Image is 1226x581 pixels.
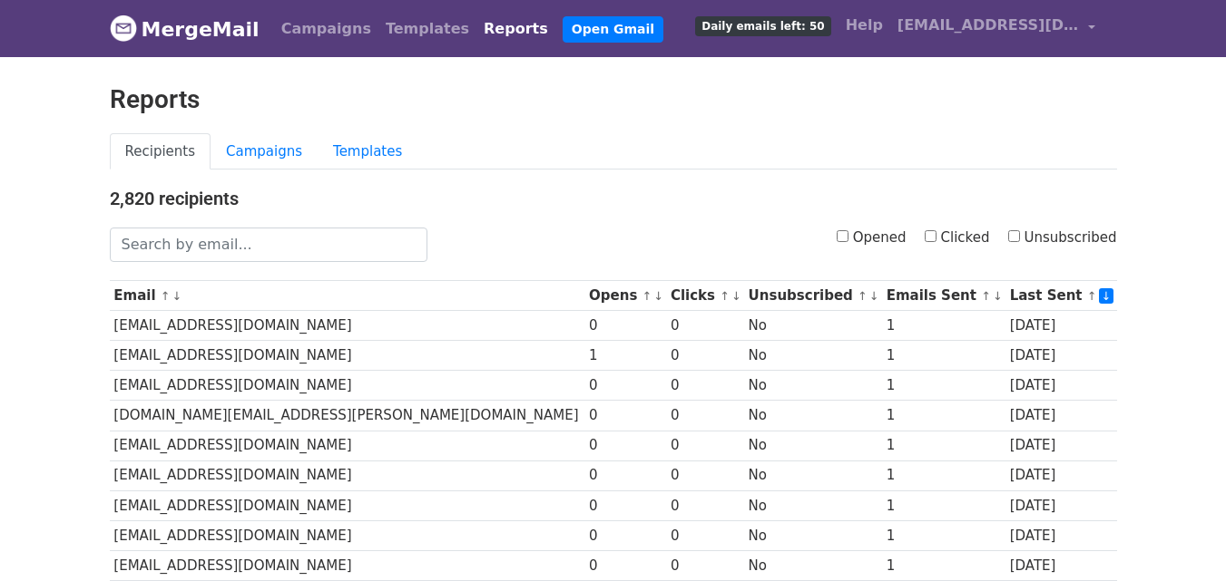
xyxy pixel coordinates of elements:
th: Email [110,281,585,311]
a: ↓ [1099,288,1114,304]
a: ↑ [720,289,730,303]
td: [EMAIL_ADDRESS][DOMAIN_NAME] [110,371,585,401]
a: [EMAIL_ADDRESS][DOMAIN_NAME] [890,7,1103,50]
td: [DOMAIN_NAME][EMAIL_ADDRESS][PERSON_NAME][DOMAIN_NAME] [110,401,585,431]
th: Clicks [666,281,744,311]
td: [EMAIL_ADDRESS][DOMAIN_NAME] [110,490,585,520]
td: No [744,311,882,341]
input: Clicked [925,230,937,242]
a: ↑ [1087,289,1097,303]
td: [DATE] [1005,431,1117,460]
td: No [744,341,882,371]
a: ↓ [731,289,741,303]
td: [EMAIL_ADDRESS][DOMAIN_NAME] [110,311,585,341]
a: ↓ [993,289,1003,303]
td: 0 [584,550,666,580]
td: 1 [882,311,1005,341]
td: 1 [584,341,666,371]
td: 1 [882,431,1005,460]
td: [EMAIL_ADDRESS][DOMAIN_NAME] [110,520,585,550]
td: [EMAIL_ADDRESS][DOMAIN_NAME] [110,431,585,460]
td: 1 [882,401,1005,431]
td: 0 [666,550,744,580]
a: ↑ [161,289,171,303]
td: 0 [584,520,666,550]
td: 0 [666,520,744,550]
a: Open Gmail [563,16,663,43]
td: 1 [882,520,1005,550]
img: MergeMail logo [110,15,137,42]
td: 0 [666,431,744,460]
td: [DATE] [1005,341,1117,371]
td: 1 [882,341,1005,371]
td: [DATE] [1005,401,1117,431]
label: Opened [837,228,907,248]
label: Unsubscribed [1008,228,1117,248]
th: Opens [584,281,666,311]
a: Campaigns [211,133,318,170]
a: Campaigns [274,11,378,47]
td: 1 [882,460,1005,490]
span: Daily emails left: 50 [695,16,830,36]
label: Clicked [925,228,990,248]
th: Unsubscribed [744,281,882,311]
td: 0 [584,371,666,401]
input: Opened [837,230,848,242]
td: 1 [882,371,1005,401]
td: No [744,460,882,490]
td: 0 [584,311,666,341]
a: ↑ [858,289,868,303]
a: Reports [476,11,555,47]
td: [EMAIL_ADDRESS][DOMAIN_NAME] [110,460,585,490]
h2: Reports [110,84,1117,115]
input: Search by email... [110,228,427,262]
th: Last Sent [1005,281,1117,311]
td: No [744,520,882,550]
td: No [744,371,882,401]
td: [EMAIL_ADDRESS][DOMAIN_NAME] [110,550,585,580]
span: [EMAIL_ADDRESS][DOMAIN_NAME] [897,15,1079,36]
a: ↓ [869,289,879,303]
td: 0 [584,401,666,431]
td: 0 [666,490,744,520]
td: 0 [584,431,666,460]
td: 1 [882,550,1005,580]
a: ↓ [653,289,663,303]
th: Emails Sent [882,281,1005,311]
td: No [744,550,882,580]
td: 0 [584,490,666,520]
a: ↓ [172,289,182,303]
a: Help [839,7,890,44]
td: 0 [666,341,744,371]
a: MergeMail [110,10,260,48]
td: 0 [666,311,744,341]
a: Templates [378,11,476,47]
a: ↑ [981,289,991,303]
td: No [744,401,882,431]
a: ↑ [642,289,652,303]
h4: 2,820 recipients [110,188,1117,209]
td: 0 [666,401,744,431]
td: [DATE] [1005,520,1117,550]
a: Templates [318,133,417,170]
td: 1 [882,490,1005,520]
td: 0 [584,460,666,490]
td: [DATE] [1005,371,1117,401]
td: 0 [666,371,744,401]
td: [DATE] [1005,460,1117,490]
td: No [744,490,882,520]
td: [DATE] [1005,550,1117,580]
a: Recipients [110,133,211,170]
input: Unsubscribed [1008,230,1020,242]
a: Daily emails left: 50 [688,7,838,44]
td: [DATE] [1005,490,1117,520]
td: No [744,431,882,460]
td: [DATE] [1005,311,1117,341]
td: 0 [666,460,744,490]
td: [EMAIL_ADDRESS][DOMAIN_NAME] [110,341,585,371]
